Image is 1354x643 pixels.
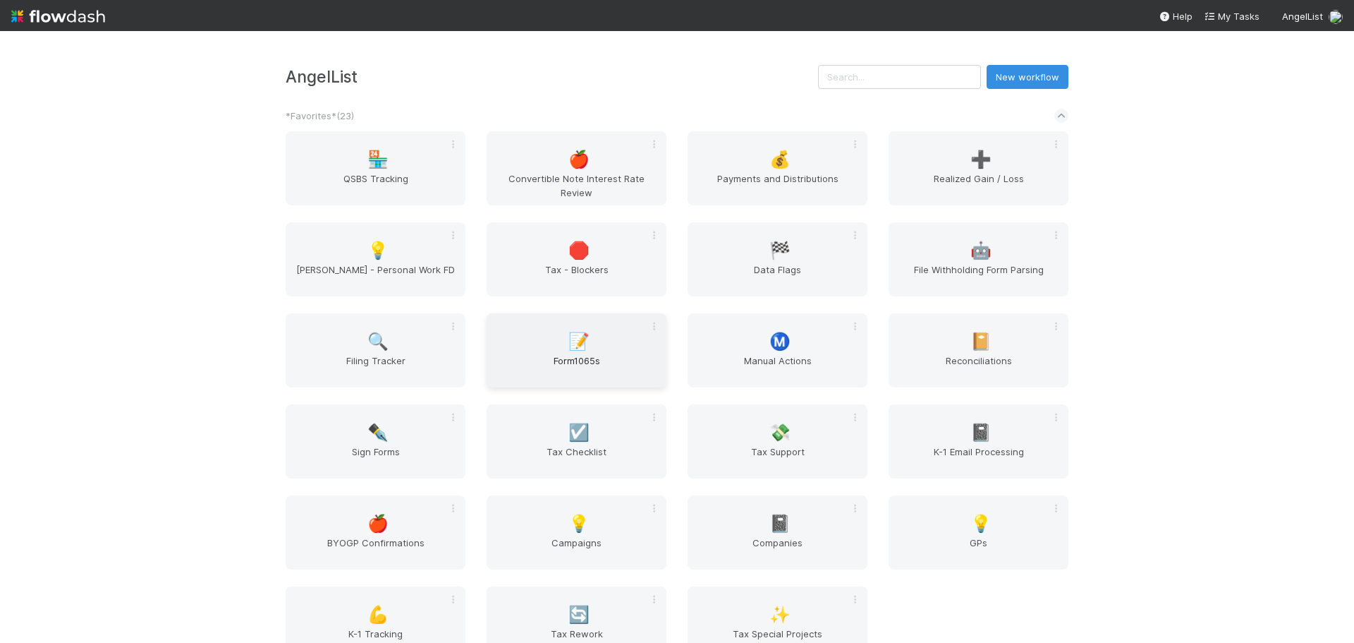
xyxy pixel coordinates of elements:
[1329,10,1343,24] img: avatar_37569647-1c78-4889-accf-88c08d42a236.png
[568,606,590,624] span: 🔄
[769,241,791,260] span: 🏁
[367,241,389,260] span: 💡
[367,606,389,624] span: 💪
[688,313,867,387] a: Ⓜ️Manual Actions
[894,263,1063,291] span: File Withholding Form Parsing
[970,150,992,169] span: ➕
[1204,11,1260,22] span: My Tasks
[769,423,791,442] span: 💸
[568,150,590,169] span: 🍎
[487,404,666,479] a: ☑️Tax Checklist
[688,131,867,205] a: 💰Payments and Distributions
[688,404,867,479] a: 💸Tax Support
[894,172,1063,200] span: Realized Gain / Loss
[492,536,661,564] span: Campaigns
[492,445,661,473] span: Tax Checklist
[894,536,1063,564] span: GPs
[889,495,1068,570] a: 💡GPs
[286,495,465,570] a: 🍎BYOGP Confirmations
[367,150,389,169] span: 🏪
[568,423,590,442] span: ☑️
[970,332,992,351] span: 📔
[970,515,992,533] span: 💡
[291,354,460,382] span: Filing Tracker
[894,445,1063,473] span: K-1 Email Processing
[688,222,867,296] a: 🏁Data Flags
[889,131,1068,205] a: ➕Realized Gain / Loss
[769,515,791,533] span: 📓
[889,313,1068,387] a: 📔Reconciliations
[286,131,465,205] a: 🏪QSBS Tracking
[492,172,661,200] span: Convertible Note Interest Rate Review
[987,65,1068,89] button: New workflow
[367,332,389,351] span: 🔍
[286,404,465,479] a: ✒️Sign Forms
[769,150,791,169] span: 💰
[693,354,862,382] span: Manual Actions
[286,67,818,86] h3: AngelList
[693,445,862,473] span: Tax Support
[818,65,981,89] input: Search...
[693,536,862,564] span: Companies
[367,423,389,442] span: ✒️
[487,495,666,570] a: 💡Campaigns
[693,263,862,291] span: Data Flags
[492,263,661,291] span: Tax - Blockers
[487,313,666,387] a: 📝Form1065s
[568,515,590,533] span: 💡
[889,404,1068,479] a: 📓K-1 Email Processing
[286,222,465,296] a: 💡[PERSON_NAME] - Personal Work FD
[769,606,791,624] span: ✨
[291,445,460,473] span: Sign Forms
[1282,11,1323,22] span: AngelList
[970,423,992,442] span: 📓
[286,313,465,387] a: 🔍Filing Tracker
[11,4,105,28] img: logo-inverted-e16ddd16eac7371096b0.svg
[889,222,1068,296] a: 🤖File Withholding Form Parsing
[970,241,992,260] span: 🤖
[688,495,867,570] a: 📓Companies
[367,515,389,533] span: 🍎
[487,222,666,296] a: 🛑Tax - Blockers
[291,536,460,564] span: BYOGP Confirmations
[568,241,590,260] span: 🛑
[492,354,661,382] span: Form1065s
[568,332,590,351] span: 📝
[769,332,791,351] span: Ⓜ️
[1204,9,1260,23] a: My Tasks
[693,172,862,200] span: Payments and Distributions
[291,172,460,200] span: QSBS Tracking
[487,131,666,205] a: 🍎Convertible Note Interest Rate Review
[1159,9,1193,23] div: Help
[286,110,354,121] span: *Favorites* ( 23 )
[894,354,1063,382] span: Reconciliations
[291,263,460,291] span: [PERSON_NAME] - Personal Work FD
